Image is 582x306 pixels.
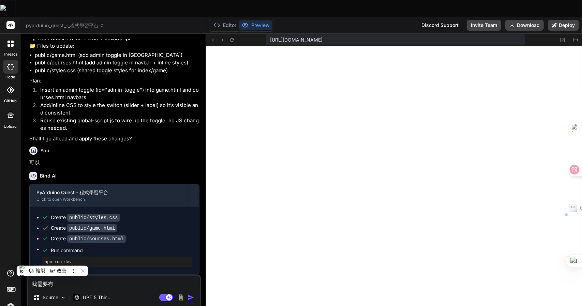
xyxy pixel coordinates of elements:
textarea: 我需要有 [28,276,200,288]
pre: npm run dev [45,259,190,265]
span: pyarduino_quest_-_程式學習平台 [26,22,105,29]
li: public/game.html (add admin toggle in [GEOGRAPHIC_DATA]) [35,51,199,59]
button: Preview [239,20,272,30]
p: 可以 [29,159,199,167]
h6: You [40,147,49,154]
li: public/styles.css (shared toggle styles for index/game) [35,67,199,75]
button: Editor [211,20,239,30]
button: Invite Team [467,20,501,31]
div: Create [51,225,117,232]
button: Deploy [548,20,579,31]
img: attachment [177,294,185,302]
div: PyArduino Quest - 程式學習平台 [36,189,181,196]
p: GPT 5 Thin.. [83,294,110,301]
label: threads [3,51,18,57]
li: Add/inline CSS to style the switch (slider + label) so it’s visible and consistent. [35,102,199,117]
div: Discord Support [417,20,463,31]
li: public/courses.html (add admin toggle in navbar + inline styles) [35,59,199,67]
h6: Bind AI [40,172,57,179]
code: public/styles.css [67,214,120,222]
li: Insert an admin toggle (id="admin-toggle") into game.html and courses.html navbars. [35,86,199,102]
div: Click to open Workbench [36,197,181,202]
img: icon [188,294,194,301]
div: Create [51,235,126,242]
p: Shall I go ahead and apply these changes? [29,135,199,143]
button: PyArduino Quest - 程式學習平台Click to open Workbench [30,184,188,207]
code: public/courses.html [67,235,126,243]
p: Plan: [29,77,199,85]
span: Run command [51,247,192,254]
span: [URL][DOMAIN_NAME] [270,36,323,43]
label: code [6,74,15,80]
label: Upload [4,124,17,129]
button: Download [505,20,544,31]
img: GPT 5 Thinking High [73,294,80,301]
div: Create [51,214,120,221]
li: Reuse existing global-script.js to wire up the toggle; no JS changes needed. [35,117,199,132]
label: GitHub [4,98,17,104]
code: public/game.html [67,224,117,232]
p: Source [43,294,58,301]
img: Pick Models [60,295,66,301]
